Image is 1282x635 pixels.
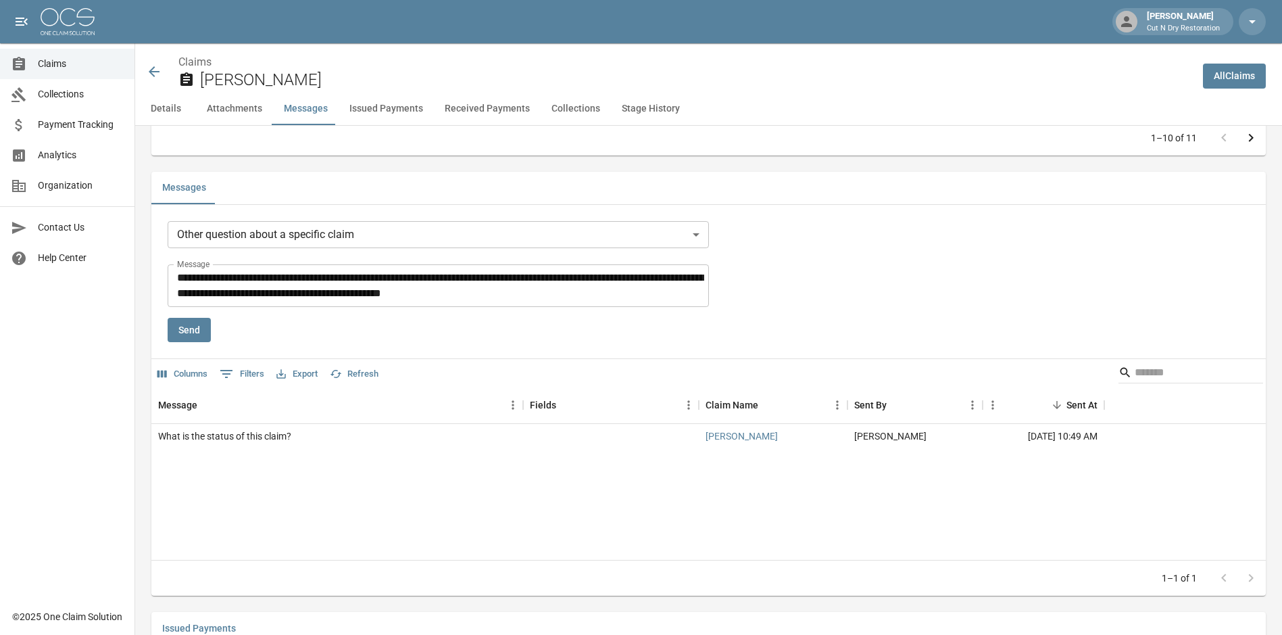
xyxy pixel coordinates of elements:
p: 1–1 of 1 [1162,571,1197,585]
div: Message [151,386,523,424]
div: [DATE] 10:49 AM [983,424,1104,449]
div: [PERSON_NAME] [1141,9,1225,34]
div: Claim Name [699,386,847,424]
span: Claims [38,57,124,71]
button: Refresh [326,364,382,385]
button: Menu [827,395,847,415]
button: Attachments [196,93,273,125]
span: Help Center [38,251,124,265]
div: Sent At [1066,386,1098,424]
button: Sort [887,396,906,415]
button: Sort [758,396,777,415]
button: Menu [503,395,523,415]
button: Select columns [154,364,211,385]
button: open drawer [8,8,35,35]
div: Other question about a specific claim [168,221,709,248]
button: Show filters [216,363,268,385]
button: Issued Payments [339,93,434,125]
button: Messages [273,93,339,125]
div: Sent By [854,386,887,424]
button: Stage History [611,93,691,125]
a: AllClaims [1203,64,1266,89]
div: Fields [530,386,556,424]
h2: [PERSON_NAME] [200,70,1192,90]
div: Search [1118,362,1263,386]
div: Sent At [983,386,1104,424]
div: Message [158,386,197,424]
div: Amber Marquez [854,429,927,443]
div: Claim Name [706,386,758,424]
div: anchor tabs [135,93,1282,125]
button: Export [273,364,321,385]
div: Fields [523,386,699,424]
button: Collections [541,93,611,125]
button: Received Payments [434,93,541,125]
nav: breadcrumb [178,54,1192,70]
button: Menu [679,395,699,415]
button: Send [168,318,211,343]
button: Sort [556,396,575,415]
button: Menu [983,395,1003,415]
span: Collections [38,87,124,101]
div: © 2025 One Claim Solution [12,610,122,624]
p: 1–10 of 11 [1151,131,1197,145]
p: Cut N Dry Restoration [1147,23,1220,34]
button: Sort [1047,396,1066,415]
span: Contact Us [38,220,124,235]
label: Message [177,258,209,270]
a: Claims [178,55,212,68]
div: related-list tabs [151,172,1266,204]
div: Sent By [847,386,983,424]
button: Messages [151,172,217,204]
button: Sort [197,396,216,415]
button: Details [135,93,196,125]
a: [PERSON_NAME] [706,429,778,443]
button: Go to next page [1237,124,1264,151]
div: What is the status of this claim? [158,429,291,443]
span: Payment Tracking [38,118,124,132]
img: ocs-logo-white-transparent.png [41,8,95,35]
span: Organization [38,179,124,193]
span: Analytics [38,148,124,162]
button: Menu [962,395,983,415]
